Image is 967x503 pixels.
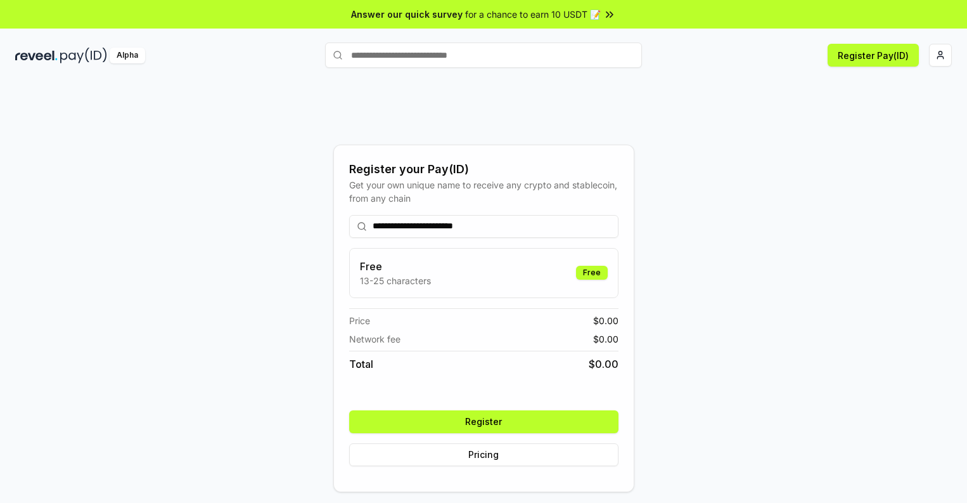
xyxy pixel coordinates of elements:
[589,356,618,372] span: $ 0.00
[349,314,370,327] span: Price
[465,8,601,21] span: for a chance to earn 10 USDT 📝
[576,266,608,280] div: Free
[349,443,618,466] button: Pricing
[349,356,373,372] span: Total
[360,274,431,287] p: 13-25 characters
[828,44,919,67] button: Register Pay(ID)
[593,314,618,327] span: $ 0.00
[349,332,400,346] span: Network fee
[593,332,618,346] span: $ 0.00
[349,178,618,205] div: Get your own unique name to receive any crypto and stablecoin, from any chain
[60,48,107,63] img: pay_id
[360,259,431,274] h3: Free
[15,48,58,63] img: reveel_dark
[351,8,463,21] span: Answer our quick survey
[349,410,618,433] button: Register
[110,48,145,63] div: Alpha
[349,160,618,178] div: Register your Pay(ID)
